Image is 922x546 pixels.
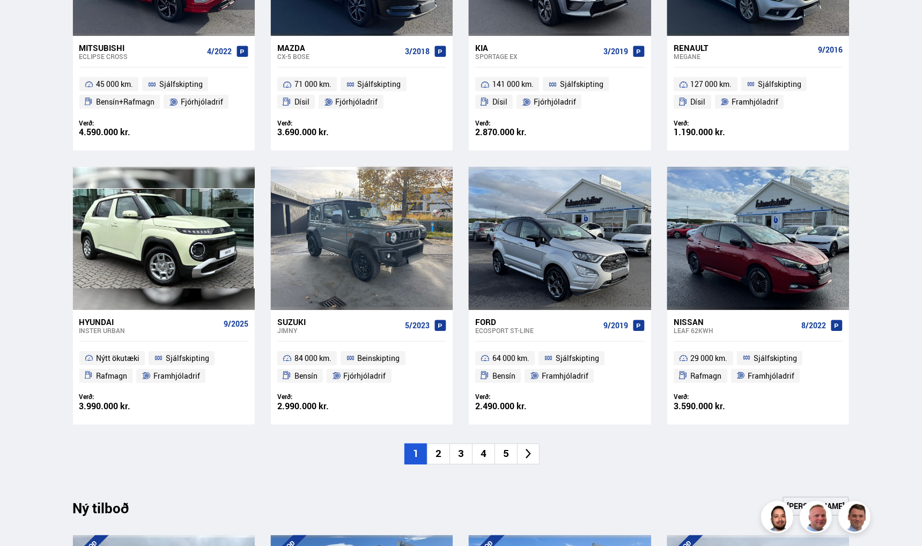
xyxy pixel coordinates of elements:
button: Opna LiveChat spjallviðmót [9,4,41,36]
span: Bensín [294,370,318,382]
span: Dísil [691,95,706,108]
a: Suzuki Jimny 5/2023 84 000 km. Beinskipting Bensín Fjórhjóladrif Verð: 2.990.000 kr. [271,310,453,425]
span: Dísil [294,95,309,108]
div: Verð: [475,119,560,127]
span: Sjálfskipting [166,352,209,365]
a: Kia Sportage EX 3/2019 141 000 km. Sjálfskipting Dísil Fjórhjóladrif Verð: 2.870.000 kr. [469,36,651,151]
span: 9/2025 [224,320,248,328]
span: 4/2022 [207,47,232,56]
div: Jimny [277,327,401,334]
div: Leaf 62KWH [674,327,797,334]
div: Verð: [475,393,560,401]
li: 2 [427,444,449,464]
span: 45 000 km. [96,78,133,91]
div: Verð: [277,119,362,127]
span: Framhjóladrif [542,370,588,382]
li: 4 [472,444,495,464]
span: Framhjóladrif [153,370,200,382]
div: 1.190.000 kr. [674,128,758,137]
span: Framhjóladrif [748,370,794,382]
span: Sjálfskipting [358,78,401,91]
span: 71 000 km. [294,78,331,91]
span: 3/2019 [603,47,628,56]
a: Ford EcoSport ST-LINE 9/2019 64 000 km. Sjálfskipting Bensín Framhjóladrif Verð: 2.490.000 kr. [469,310,651,425]
div: Suzuki [277,317,401,327]
div: Hyundai [79,317,219,327]
span: Bensín+Rafmagn [96,95,154,108]
a: Nissan Leaf 62KWH 8/2022 29 000 km. Sjálfskipting Rafmagn Framhjóladrif Verð: 3.590.000 kr. [667,310,849,425]
div: Verð: [79,119,164,127]
div: Nissan [674,317,797,327]
span: 9/2019 [603,321,628,330]
li: 3 [449,444,472,464]
div: 2.990.000 kr. [277,402,362,411]
span: Fjórhjóladrif [181,95,223,108]
div: Sportage EX [475,53,599,60]
div: CX-5 BOSE [277,53,401,60]
li: 5 [495,444,517,464]
span: Beinskipting [358,352,400,365]
span: 29 000 km. [691,352,728,365]
div: Ford [475,317,599,327]
span: 64 000 km. [492,352,529,365]
a: Hyundai Inster URBAN 9/2025 Nýtt ökutæki Sjálfskipting Rafmagn Framhjóladrif Verð: 3.990.000 kr. [73,310,255,425]
a: [PERSON_NAME] [783,497,849,516]
div: Mazda [277,43,401,53]
div: 3.990.000 kr. [79,402,164,411]
a: Mazda CX-5 BOSE 3/2018 71 000 km. Sjálfskipting Dísil Fjórhjóladrif Verð: 3.690.000 kr. [271,36,453,151]
div: Inster URBAN [79,327,219,334]
span: Fjórhjóladrif [344,370,386,382]
span: Dísil [492,95,507,108]
span: Nýtt ökutæki [96,352,139,365]
img: FbJEzSuNWCJXmdc-.webp [840,503,872,535]
div: 2.490.000 kr. [475,402,560,411]
a: Mitsubishi Eclipse CROSS 4/2022 45 000 km. Sjálfskipting Bensín+Rafmagn Fjórhjóladrif Verð: 4.590... [73,36,255,151]
div: 2.870.000 kr. [475,128,560,137]
span: Sjálfskipting [560,78,603,91]
span: Rafmagn [691,370,722,382]
div: 3.590.000 kr. [674,402,758,411]
span: 8/2022 [801,321,826,330]
span: Sjálfskipting [758,78,801,91]
div: Mitsubishi [79,43,203,53]
div: EcoSport ST-LINE [475,327,599,334]
li: 1 [404,444,427,464]
div: Verð: [79,393,164,401]
span: Fjórhjóladrif [534,95,576,108]
a: Renault Megane 9/2016 127 000 km. Sjálfskipting Dísil Framhjóladrif Verð: 1.190.000 kr. [667,36,849,151]
span: Fjórhjóladrif [336,95,378,108]
span: Rafmagn [96,370,127,382]
div: Ný tilboð [73,500,148,522]
div: Kia [475,43,599,53]
span: Bensín [492,370,515,382]
span: 9/2016 [818,46,843,54]
img: siFngHWaQ9KaOqBr.png [801,503,834,535]
div: Eclipse CROSS [79,53,203,60]
div: Verð: [674,119,758,127]
div: Verð: [277,393,362,401]
span: 141 000 km. [492,78,534,91]
div: Verð: [674,393,758,401]
div: 4.590.000 kr. [79,128,164,137]
span: 84 000 km. [294,352,331,365]
div: Renault [674,43,814,53]
span: Sjálfskipting [556,352,599,365]
img: nhp88E3Fdnt1Opn2.png [763,503,795,535]
span: 127 000 km. [691,78,732,91]
span: Framhjóladrif [732,95,778,108]
span: Sjálfskipting [754,352,797,365]
div: 3.690.000 kr. [277,128,362,137]
span: 3/2018 [405,47,430,56]
span: 5/2023 [405,321,430,330]
span: Sjálfskipting [159,78,203,91]
div: Megane [674,53,814,60]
